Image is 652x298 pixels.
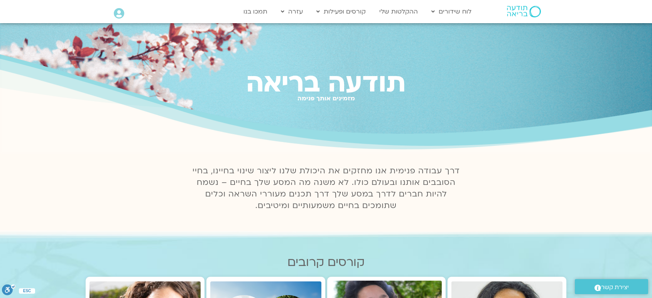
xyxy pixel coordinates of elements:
[86,256,566,269] h2: קורסים קרובים
[375,4,422,19] a: ההקלטות שלי
[188,165,464,212] p: דרך עבודה פנימית אנו מחזקים את היכולת שלנו ליצור שינוי בחיינו, בחיי הסובבים אותנו ובעולם כולו. לא...
[312,4,370,19] a: קורסים ופעילות
[507,6,541,17] img: תודעה בריאה
[427,4,475,19] a: לוח שידורים
[601,282,629,293] span: יצירת קשר
[277,4,307,19] a: עזרה
[575,279,648,294] a: יצירת קשר
[240,4,271,19] a: תמכו בנו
